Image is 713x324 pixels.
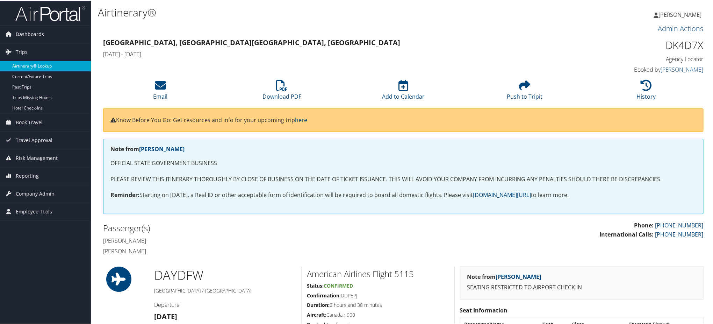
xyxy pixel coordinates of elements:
a: Push to Tripit [507,83,543,100]
strong: [DATE] [154,311,177,321]
a: History [637,83,656,100]
h4: [PERSON_NAME] [103,247,398,254]
strong: Confirmation: [307,291,341,298]
span: Risk Management [16,149,58,166]
a: Email [153,83,167,100]
span: Confirmed [324,282,353,288]
span: Travel Approval [16,131,52,148]
span: Dashboards [16,25,44,42]
h4: [PERSON_NAME] [103,236,398,244]
strong: Reminder: [110,190,139,198]
p: Starting on [DATE], a Real ID or other acceptable form of identification will be required to boar... [110,190,696,199]
h4: Booked by [561,65,704,73]
h1: Airtinerary® [98,5,505,19]
a: Download PDF [262,83,301,100]
h2: Passenger(s) [103,221,398,233]
span: Company Admin [16,184,55,202]
strong: Phone: [634,221,654,228]
span: Trips [16,43,28,60]
a: [PERSON_NAME] [139,145,185,152]
a: Add to Calendar [382,83,425,100]
h1: DK4D7X [561,37,704,52]
h4: [DATE] - [DATE] [103,50,551,57]
span: Employee Tools [16,202,52,220]
h5: DDPEPJ [307,291,449,298]
h5: 2 hours and 38 minutes [307,301,449,308]
a: [PERSON_NAME] [661,65,704,73]
a: [PHONE_NUMBER] [655,221,704,228]
strong: International Calls: [599,230,654,238]
strong: Note from [110,145,185,152]
a: Admin Actions [658,23,704,33]
strong: Seat Information [460,306,508,314]
span: Book Travel [16,113,43,131]
strong: Aircraft: [307,311,327,317]
h2: American Airlines Flight 5115 [307,267,449,279]
strong: Note from [467,272,541,280]
a: [PERSON_NAME] [654,3,709,24]
h4: Departure [154,300,296,308]
strong: Duration: [307,301,330,308]
h5: Canadair 900 [307,311,449,318]
a: [DOMAIN_NAME][URL] [473,190,531,198]
h4: Agency Locator [561,55,704,62]
a: [PERSON_NAME] [496,272,541,280]
strong: [GEOGRAPHIC_DATA], [GEOGRAPHIC_DATA] [GEOGRAPHIC_DATA], [GEOGRAPHIC_DATA] [103,37,400,47]
p: OFFICIAL STATE GOVERNMENT BUSINESS [110,158,696,167]
span: [PERSON_NAME] [658,10,702,18]
h1: DAY DFW [154,266,296,283]
img: airportal-logo.png [15,5,85,21]
p: SEATING RESTRICTED TO AIRPORT CHECK IN [467,282,696,291]
strong: Status: [307,282,324,288]
h5: [GEOGRAPHIC_DATA] / [GEOGRAPHIC_DATA] [154,287,296,294]
span: Reporting [16,167,39,184]
p: Know Before You Go: Get resources and info for your upcoming trip [110,115,696,124]
a: [PHONE_NUMBER] [655,230,704,238]
a: here [295,115,307,123]
p: PLEASE REVIEW THIS ITINERARY THOROUGHLY BY CLOSE OF BUSINESS ON THE DATE OF TICKET ISSUANCE. THIS... [110,174,696,183]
